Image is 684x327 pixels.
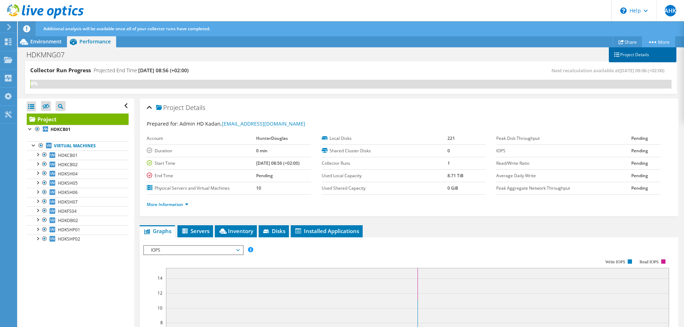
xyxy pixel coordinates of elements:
b: HunterDouglas [256,135,288,141]
span: [DATE] 09:06 (+02:00) [620,67,664,74]
h4: Projected End Time: [94,67,188,74]
label: IOPS [496,147,631,154]
span: HDKSH05 [58,180,78,186]
b: [DATE] 08:56 (+02:00) [256,160,300,166]
label: Peak Aggregate Network Throughput [496,185,631,192]
a: HDKCB01 [27,125,129,134]
label: Average Daily Write [496,172,631,179]
svg: \n [620,7,627,14]
label: Peak Disk Throughput [496,135,631,142]
span: HDKSH06 [58,189,78,195]
a: HDKSH04 [27,169,129,178]
label: Prepared for: [147,120,178,127]
span: Inventory [218,227,253,234]
a: HDKDB02 [27,216,129,225]
a: HDKSHP02 [27,234,129,244]
text: 12 [157,290,162,296]
span: Servers [181,227,209,234]
a: Project [27,114,129,125]
span: [DATE] 08:56 (+02:00) [138,67,188,74]
span: HDKCB02 [58,162,78,168]
label: Account [147,135,256,142]
b: 8.71 TiB [447,173,463,179]
b: HDKCB01 [51,126,71,132]
h1: HDKMNG07 [23,51,76,59]
a: HDKSH05 [27,179,129,188]
span: HDKSHP02 [58,236,80,242]
b: Pending [631,135,648,141]
span: Graphs [143,227,171,234]
b: 221 [447,135,455,141]
label: Collector Runs [322,160,447,167]
span: IOPS [147,246,239,254]
text: Write IOPS [605,259,625,264]
label: Read/Write Ratio [496,160,631,167]
label: Used Shared Capacity [322,185,447,192]
span: HDKSH04 [58,171,78,177]
label: Shared Cluster Disks [322,147,447,154]
a: HDKCB02 [27,160,129,169]
a: HDKSH07 [27,197,129,206]
text: 14 [157,275,162,281]
span: Next recalculation available at [551,67,668,74]
b: Pending [631,173,648,179]
b: 0 GiB [447,185,458,191]
text: 8 [160,320,163,326]
span: Environment [30,38,62,45]
a: HDKFS04 [27,206,129,216]
span: Installed Applications [294,227,359,234]
span: Performance [79,38,111,45]
a: More Information [147,201,188,207]
label: Start Time [147,160,256,167]
b: Pending [631,160,648,166]
label: Local Disks [322,135,447,142]
b: Pending [631,148,648,154]
span: HDKSH07 [58,199,78,205]
a: HDKCB01 [27,151,129,160]
a: Share [613,36,642,47]
span: Details [186,103,205,112]
span: HDKFS04 [58,208,77,214]
label: End Time [147,172,256,179]
b: Pending [631,185,648,191]
b: 0 [447,148,450,154]
span: Disks [262,227,285,234]
span: Additional analysis will be available once all of your collector runs have completed. [43,26,210,32]
span: HDKDB02 [58,217,78,223]
a: Virtual Machines [27,141,129,151]
span: Project [156,104,184,111]
b: 1 [447,160,450,166]
a: More [642,36,675,47]
text: 10 [157,305,162,311]
span: AHK [665,5,676,16]
text: Read IOPS [640,259,659,264]
b: 0 min [256,148,268,154]
b: Pending [256,173,273,179]
a: Project Details [609,47,677,62]
span: HDKCB01 [58,152,78,158]
label: Duration [147,147,256,154]
span: HDKSHP01 [58,227,80,233]
div: 0% [30,80,31,88]
label: Used Local Capacity [322,172,447,179]
b: 10 [256,185,261,191]
a: [EMAIL_ADDRESS][DOMAIN_NAME] [222,120,305,127]
span: Admin HD Kadan, [180,120,305,127]
label: Physical Servers and Virtual Machines [147,185,256,192]
a: HDKSHP01 [27,225,129,234]
a: HDKSH06 [27,188,129,197]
